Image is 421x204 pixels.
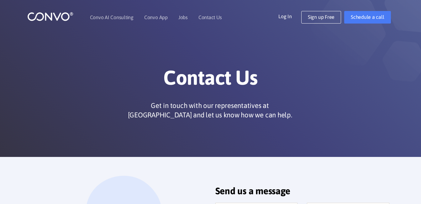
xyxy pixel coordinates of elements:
[344,11,391,24] a: Schedule a call
[37,66,385,94] h1: Contact Us
[278,11,301,21] a: Log In
[125,101,295,120] p: Get in touch with our representatives at [GEOGRAPHIC_DATA] and let us know how we can help.
[27,12,73,21] img: logo_1.png
[144,15,168,20] a: Convo App
[90,15,134,20] a: Convo AI Consulting
[301,11,341,24] a: Sign up Free
[215,185,389,201] h2: Send us a message
[198,15,222,20] a: Contact Us
[178,15,188,20] a: Jobs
